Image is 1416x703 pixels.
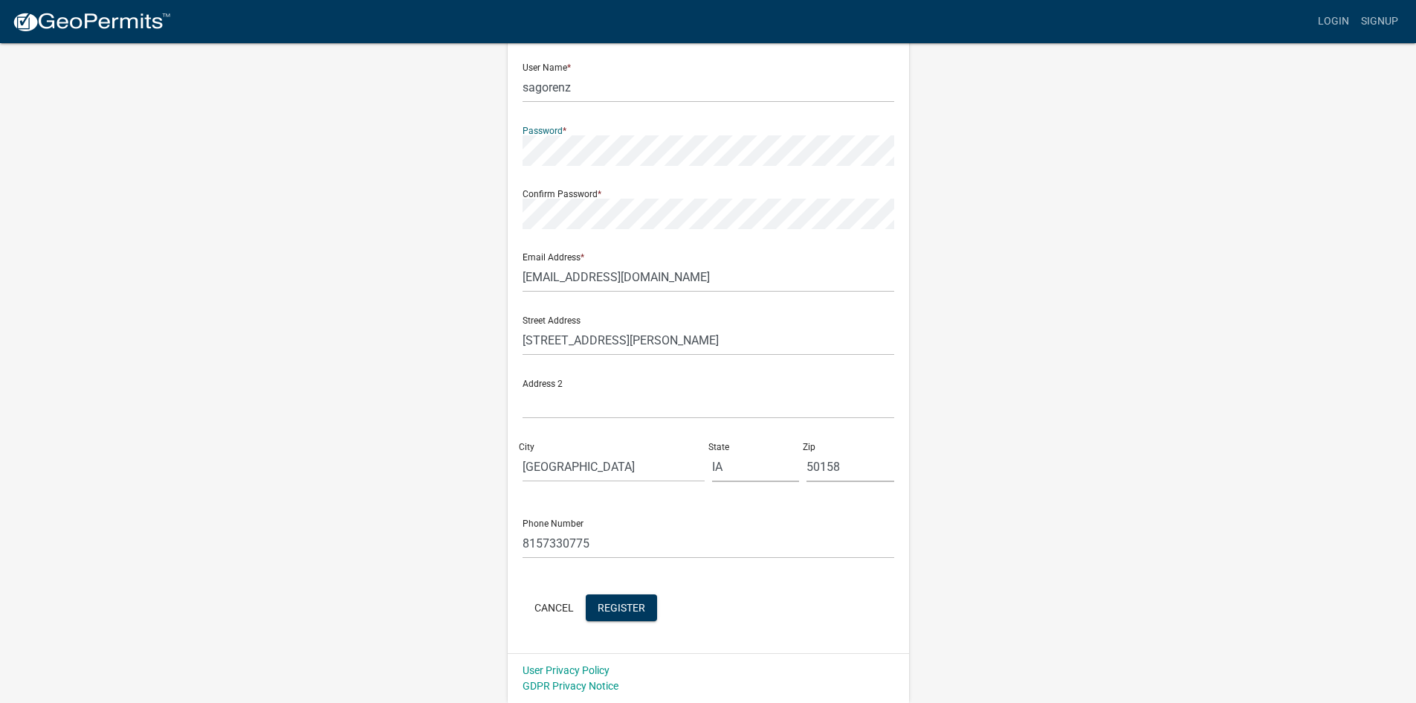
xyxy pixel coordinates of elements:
[523,594,586,621] button: Cancel
[598,601,645,613] span: Register
[523,664,610,676] a: User Privacy Policy
[1355,7,1404,36] a: Signup
[586,594,657,621] button: Register
[523,680,618,692] a: GDPR Privacy Notice
[1312,7,1355,36] a: Login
